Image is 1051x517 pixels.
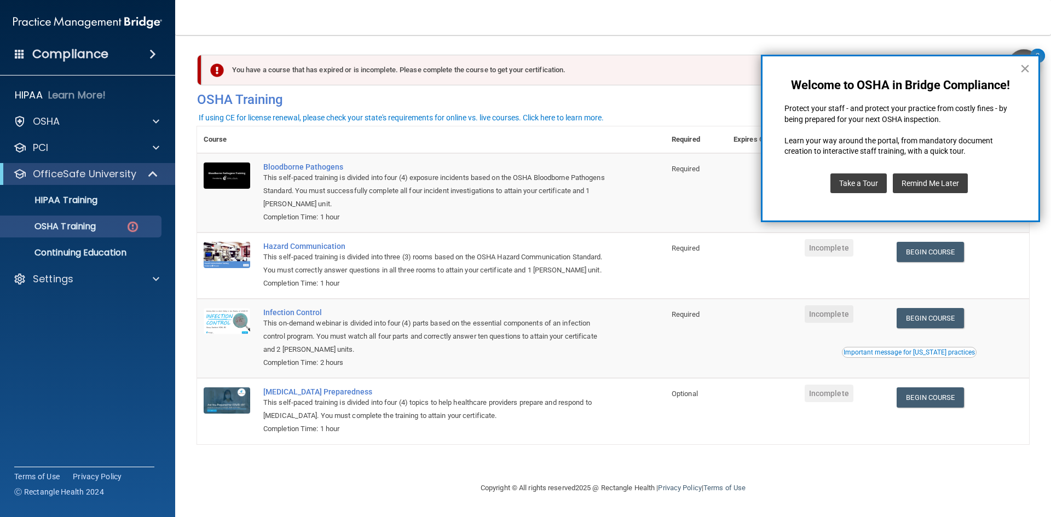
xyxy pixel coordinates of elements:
[805,385,853,402] span: Incomplete
[672,310,700,318] span: Required
[33,141,48,154] p: PCI
[33,167,136,181] p: OfficeSafe University
[7,195,97,206] p: HIPAA Training
[33,272,73,286] p: Settings
[197,92,1029,107] h4: OSHA Training
[672,390,698,398] span: Optional
[263,171,610,211] div: This self-paced training is divided into four (4) exposure incidents based on the OSHA Bloodborne...
[15,89,43,102] p: HIPAA
[33,115,60,128] p: OSHA
[7,221,96,232] p: OSHA Training
[805,305,853,323] span: Incomplete
[784,78,1017,92] h3: Welcome to OSHA in Bridge Compliance!
[263,422,610,435] div: Completion Time: 1 hour
[672,244,700,252] span: Required
[897,387,963,408] a: Begin Course
[263,308,610,317] div: Infection Control
[1008,49,1040,82] button: Open Resource Center, 2 new notifications
[263,251,610,277] div: This self-paced training is divided into three (3) rooms based on the OSHA Hazard Communication S...
[48,89,106,102] p: Learn More!
[844,349,975,356] div: Important message for [US_STATE] practices
[703,484,746,492] a: Terms of Use
[784,136,1017,157] p: Learn your way around the portal, from mandatory document creation to interactive staff training,...
[263,317,610,356] div: This on-demand webinar is divided into four (4) parts based on the essential components of an inf...
[73,471,122,482] a: Privacy Policy
[658,484,701,492] a: Privacy Policy
[7,247,157,258] p: Continuing Education
[784,103,1017,125] p: Protect your staff - and protect your practice from costly fines - by being prepared for your nex...
[263,387,610,396] div: [MEDICAL_DATA] Preparedness
[14,471,60,482] a: Terms of Use
[665,126,727,153] th: Required
[263,396,610,422] div: This self-paced training is divided into four (4) topics to help healthcare providers prepare and...
[263,211,610,224] div: Completion Time: 1 hour
[263,277,610,290] div: Completion Time: 1 hour
[1020,60,1030,77] button: Close
[199,114,604,121] div: If using CE for license renewal, please check your state's requirements for online vs. live cours...
[897,308,963,328] a: Begin Course
[263,242,610,251] div: Hazard Communication
[805,239,853,257] span: Incomplete
[14,486,104,497] span: Ⓒ Rectangle Health 2024
[13,11,162,33] img: PMB logo
[32,47,108,62] h4: Compliance
[126,220,140,234] img: danger-circle.6113f641.png
[842,347,977,358] button: Read this if you are a dental practitioner in the state of CA
[672,165,700,173] span: Required
[897,242,963,262] a: Begin Course
[210,63,224,77] img: exclamation-circle-solid-danger.72ef9ffc.png
[201,55,1017,85] div: You have a course that has expired or is incomplete. Please complete the course to get your certi...
[263,162,610,171] div: Bloodborne Pathogens
[830,173,887,193] button: Take a Tour
[727,126,798,153] th: Expires On
[263,356,610,369] div: Completion Time: 2 hours
[893,173,968,193] button: Remind Me Later
[197,112,605,123] button: If using CE for license renewal, please check your state's requirements for online vs. live cours...
[197,126,257,153] th: Course
[413,470,813,506] div: Copyright © All rights reserved 2025 @ Rectangle Health | |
